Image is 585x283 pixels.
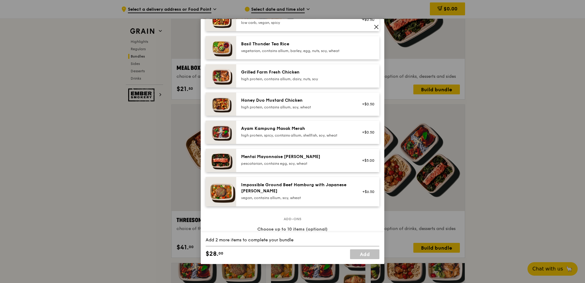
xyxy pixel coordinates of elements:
[358,130,374,135] div: +$0.50
[206,92,236,116] img: daily_normal_Honey_Duo_Mustard_Chicken__Horizontal_.jpg
[241,97,351,104] div: Honey Duo Mustard Chicken
[241,154,351,160] div: Mentai Mayonnaise [PERSON_NAME]
[241,182,351,194] div: Impossible Ground Beef Hamburg with Japanese [PERSON_NAME]
[206,237,379,243] div: Add 2 more items to complete your bundle
[206,121,236,144] img: daily_normal_Ayam_Kampung_Masak_Merah_Horizontal_.jpg
[241,20,351,25] div: low carb, vegan, spicy
[358,189,374,194] div: +$6.50
[358,17,374,22] div: +$0.50
[206,177,236,206] img: daily_normal_HORZ-Impossible-Hamburg-With-Japanese-Curry.jpg
[241,126,351,132] div: Ayam Kampung Masak Merah
[206,8,236,31] img: daily_normal_Thai_Fiesta_Salad__Horizontal_.jpg
[241,105,351,110] div: high protein, contains allium, soy, wheat
[206,249,218,258] span: $28.
[281,217,304,221] span: Add-ons
[206,149,236,172] img: daily_normal_Mentai-Mayonnaise-Aburi-Salmon-HORZ.jpg
[241,77,351,81] div: high protein, contains allium, dairy, nuts, soy
[241,195,351,200] div: vegan, contains allium, soy, wheat
[241,41,351,47] div: Basil Thunder Tea Rice
[241,161,351,166] div: pescatarian, contains egg, soy, wheat
[206,226,379,232] div: Choose up to 10 items (optional)
[241,48,351,53] div: vegetarian, contains allium, barley, egg, nuts, soy, wheat
[206,64,236,88] img: daily_normal_HORZ-Grilled-Farm-Fresh-Chicken.jpg
[350,249,379,259] a: Add
[241,133,351,138] div: high protein, spicy, contains allium, shellfish, soy, wheat
[206,36,236,59] img: daily_normal_HORZ-Basil-Thunder-Tea-Rice.jpg
[218,251,223,256] span: 00
[358,102,374,107] div: +$0.50
[241,69,351,75] div: Grilled Farm Fresh Chicken
[358,158,374,163] div: +$5.00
